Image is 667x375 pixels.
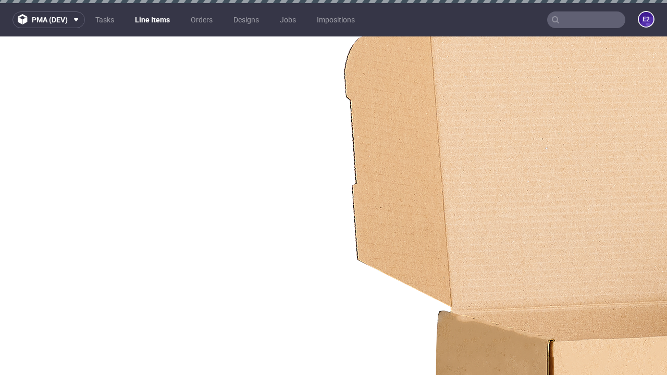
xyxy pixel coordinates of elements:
a: Tasks [89,11,120,28]
a: Jobs [274,11,302,28]
a: Designs [227,11,265,28]
button: pma (dev) [13,11,85,28]
a: Impositions [311,11,361,28]
a: Orders [184,11,219,28]
span: pma (dev) [32,16,68,23]
figcaption: e2 [639,12,653,27]
a: Line Items [129,11,176,28]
